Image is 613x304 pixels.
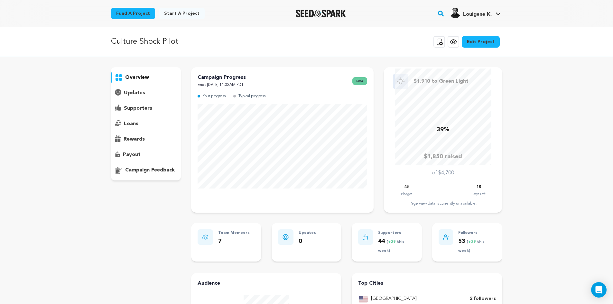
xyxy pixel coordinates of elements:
[378,237,415,255] p: 44
[111,165,181,175] button: campaign feedback
[449,7,502,18] a: Louigene K.'s Profile
[218,237,250,246] p: 7
[124,89,145,97] p: updates
[203,93,226,100] p: Your progress
[404,183,409,191] p: 45
[111,8,155,19] a: Fund a project
[462,36,500,48] a: Edit Project
[124,105,152,112] p: supporters
[450,8,492,18] div: Louigene K.'s Profile
[124,120,138,128] p: loans
[111,103,181,114] button: supporters
[449,7,502,20] span: Louigene K.'s Profile
[111,134,181,144] button: rewards
[352,77,367,85] span: live
[111,119,181,129] button: loans
[198,74,246,81] p: Campaign Progress
[378,240,404,253] span: ( this week)
[125,166,175,174] p: campaign feedback
[123,151,141,159] p: payout
[218,229,250,237] p: Team Members
[401,191,412,197] p: Pledges
[198,280,335,287] h4: Audience
[299,237,316,246] p: 0
[198,81,246,89] p: Ends [DATE] 11:02AM PDT
[468,240,477,244] span: +29
[458,237,496,255] p: 53
[159,8,205,19] a: Start a project
[238,93,265,100] p: Typical progress
[463,12,492,17] span: Louigene K.
[296,10,346,17] a: Seed&Spark Homepage
[472,191,485,197] p: Days Left
[296,10,346,17] img: Seed&Spark Logo Dark Mode
[458,240,485,253] span: ( this week)
[477,183,481,191] p: 10
[388,240,397,244] span: +29
[450,8,460,18] img: ad94d8a6f161bc1a.jpg
[111,88,181,98] button: updates
[390,201,496,206] div: Page view data is currently unavailable.
[299,229,316,237] p: Updates
[470,295,496,303] p: 2 followers
[358,280,496,287] h4: Top Cities
[591,282,607,298] div: Open Intercom Messenger
[371,295,417,303] p: [GEOGRAPHIC_DATA]
[124,135,145,143] p: rewards
[437,125,450,134] p: 39%
[378,229,415,237] p: Supporters
[111,150,181,160] button: payout
[458,229,496,237] p: Followers
[111,72,181,83] button: overview
[125,74,149,81] p: overview
[111,36,178,48] p: Culture Shock Pilot
[432,169,454,177] p: of $4,700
